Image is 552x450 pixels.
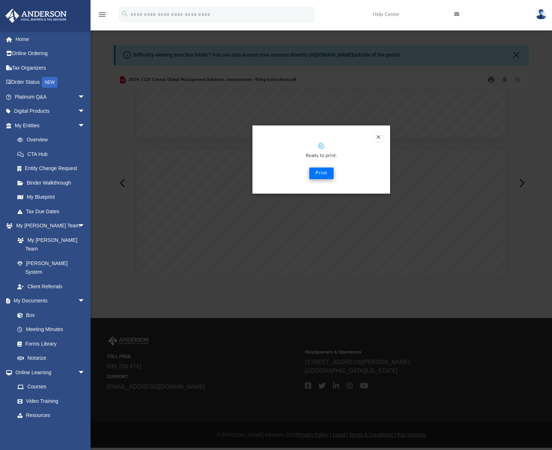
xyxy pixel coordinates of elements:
[5,46,96,61] a: Online Ordering
[309,168,334,179] button: Print
[5,104,96,119] a: Digital Productsarrow_drop_down
[98,10,106,19] i: menu
[5,422,96,437] a: Billingarrow_drop_down
[114,70,529,277] div: Preview
[5,90,96,104] a: Platinum Q&Aarrow_drop_down
[10,204,96,219] a: Tax Due Dates
[78,90,92,104] span: arrow_drop_down
[536,9,547,20] img: User Pic
[98,14,106,19] a: menu
[78,118,92,133] span: arrow_drop_down
[5,75,96,90] a: Order StatusNEW
[78,365,92,380] span: arrow_drop_down
[10,380,92,394] a: Courses
[10,408,92,423] a: Resources
[10,308,89,322] a: Box
[10,337,89,351] a: Forms Library
[10,322,92,337] a: Meeting Minutes
[10,351,92,366] a: Notarize
[10,176,96,190] a: Binder Walkthrough
[5,294,92,308] a: My Documentsarrow_drop_down
[78,104,92,119] span: arrow_drop_down
[5,118,96,133] a: My Entitiesarrow_drop_down
[42,77,58,88] div: NEW
[78,219,92,234] span: arrow_drop_down
[10,147,96,161] a: CTA Hub
[5,32,96,46] a: Home
[121,10,129,18] i: search
[10,394,89,408] a: Video Training
[10,133,96,147] a: Overview
[5,219,92,233] a: My [PERSON_NAME] Teamarrow_drop_down
[3,9,69,23] img: Anderson Advisors Platinum Portal
[10,190,92,205] a: My Blueprint
[260,152,383,160] p: Ready to print.
[10,256,92,279] a: [PERSON_NAME] System
[5,61,96,75] a: Tax Organizers
[10,161,96,176] a: Entity Change Request
[78,422,92,437] span: arrow_drop_down
[5,365,92,380] a: Online Learningarrow_drop_down
[10,233,89,256] a: My [PERSON_NAME] Team
[10,279,92,294] a: Client Referrals
[78,294,92,309] span: arrow_drop_down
